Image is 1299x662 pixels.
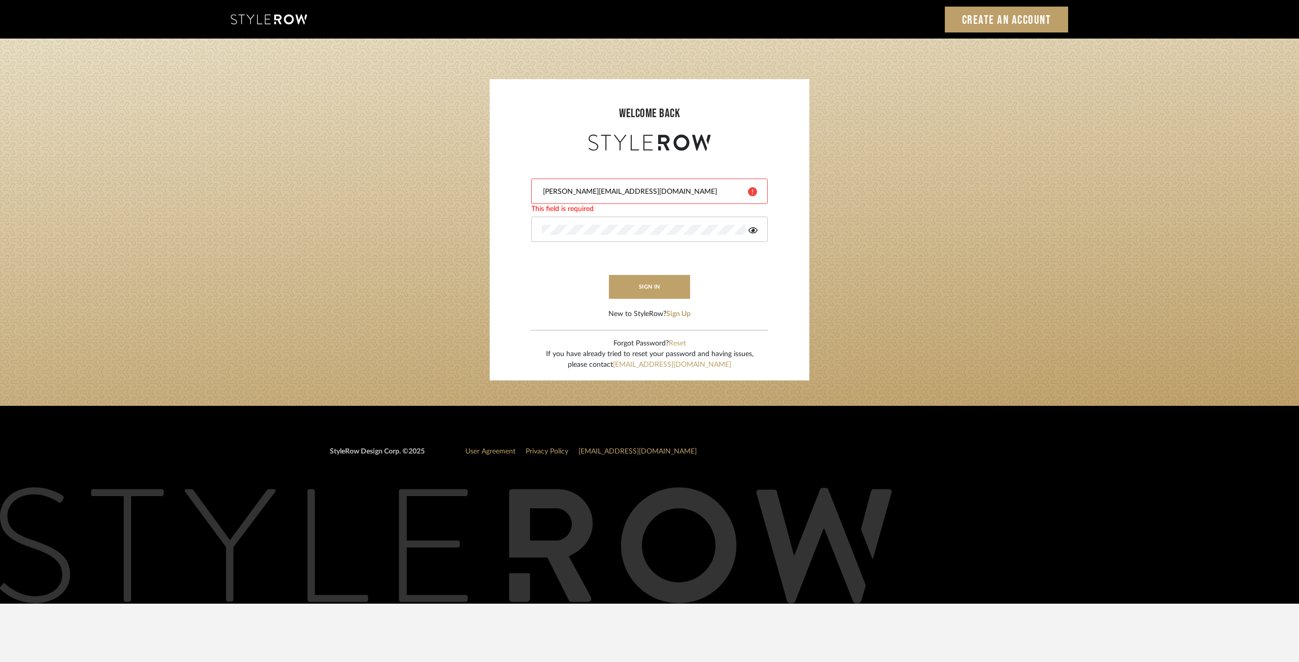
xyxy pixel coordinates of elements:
div: welcome back [500,104,799,123]
input: Email Address [542,187,740,197]
a: Privacy Policy [526,448,568,455]
a: [EMAIL_ADDRESS][DOMAIN_NAME] [613,361,731,368]
div: This field is required [531,204,768,215]
a: User Agreement [465,448,516,455]
div: StyleRow Design Corp. ©2025 [330,446,425,465]
div: Forgot Password? [546,338,754,349]
div: If you have already tried to reset your password and having issues, please contact [546,349,754,370]
button: sign in [609,275,690,299]
div: New to StyleRow? [608,309,691,320]
a: Create an Account [945,7,1069,32]
a: [EMAIL_ADDRESS][DOMAIN_NAME] [578,448,697,455]
button: Reset [669,338,686,349]
button: Sign Up [666,309,691,320]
